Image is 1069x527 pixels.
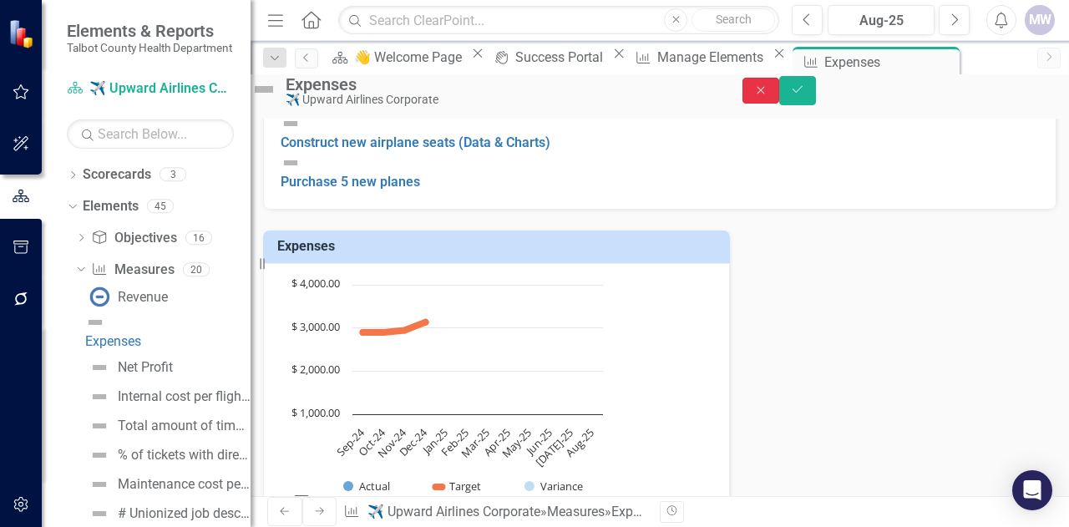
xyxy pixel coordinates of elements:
[118,448,251,463] div: % of tickets with direct routes
[85,442,251,469] a: % of tickets with direct routes
[85,312,141,352] a: Expenses
[147,200,174,214] div: 45
[85,312,105,332] img: Not Defined
[83,165,151,185] a: Scorecards
[89,416,109,436] img: Not Defined
[83,197,139,216] a: Elements
[630,47,768,68] a: Manage Elements
[438,426,472,460] text: Feb-25
[118,290,168,305] div: Revenue
[290,489,313,513] button: View chart menu, Chart
[367,504,540,519] a: ✈️ Upward Airlines Corporate
[89,286,109,307] img: No Information
[118,360,173,375] div: Net Profit
[85,471,251,498] a: Maintenance cost per 100K miles
[67,119,234,149] input: Search Below...
[338,6,779,35] input: Search ClearPoint...
[480,426,514,459] text: Apr-25
[277,239,722,254] h3: Expenses
[91,261,174,280] a: Measures
[488,47,608,68] a: Success Portal
[532,426,576,470] text: [DATE]-25
[333,425,368,460] text: Sep-24
[85,413,251,439] a: Total amount of time at gate
[251,76,277,103] img: Not Defined
[343,479,390,494] button: Show Actual
[281,276,611,527] svg: Interactive chart
[281,153,301,173] img: Not Defined
[118,477,251,492] div: Maintenance cost per 100K miles
[67,41,232,54] small: Talbot County Health Department
[183,262,210,276] div: 20
[381,329,388,336] path: Oct-24, 2,897.5. Target.
[355,425,389,459] text: Oct-24
[89,504,109,524] img: Not Defined
[522,426,555,459] text: Jun-25
[435,479,481,494] button: Show Target
[828,5,935,35] button: Aug-25
[281,134,550,150] a: Construct new airplane seats (Data & Charts)
[281,174,420,190] a: Purchase 5 new planes
[611,504,667,519] div: Expenses
[396,425,431,460] text: Dec-24
[118,506,251,521] div: # Unionized job descriptions
[716,13,752,26] span: Search
[85,332,141,352] div: Expenses
[418,426,452,459] text: Jan-25
[85,500,251,527] a: # Unionized job descriptions
[291,319,340,334] text: $ 3,000.00
[286,94,709,106] div: ✈️ Upward Airlines Corporate
[85,354,173,381] a: Net Profit
[524,479,583,494] button: Show Variance
[692,8,775,32] button: Search
[343,503,647,522] div: » »
[824,52,955,73] div: Expenses
[343,494,415,509] button: Show % of Target
[423,319,429,326] path: Dec-24, 3,135. Target.
[657,47,768,68] div: Manage Elements
[160,168,186,182] div: 3
[291,405,340,420] text: $ 1,000.00
[89,357,109,378] img: Not Defined
[291,276,340,291] text: $ 4,000.00
[458,426,493,461] text: Mar-25
[833,11,929,31] div: Aug-25
[1012,470,1052,510] div: Open Intercom Messenger
[515,47,608,68] div: Success Portal
[499,426,534,462] text: May-25
[562,426,597,461] text: Aug-25
[360,329,367,336] path: Sep-24, 2,897.5. Target.
[281,276,712,527] div: Chart. Highcharts interactive chart.
[185,231,212,245] div: 16
[1025,5,1055,35] button: MW
[91,229,176,248] a: Objectives
[118,418,251,433] div: Total amount of time at gate
[8,19,38,48] img: ClearPoint Strategy
[374,425,410,461] text: Nov-24
[118,389,251,404] div: Internal cost per flight (Department aggregate/MM)
[89,445,109,465] img: Not Defined
[67,79,234,99] a: ✈️ Upward Airlines Corporate
[89,387,109,407] img: Not Defined
[402,327,408,334] path: Nov-24, 2,945. Target.
[286,75,709,94] div: Expenses
[291,362,340,377] text: $ 2,000.00
[547,504,605,519] a: Measures
[89,474,109,494] img: Not Defined
[354,47,467,68] div: 👋 Welcome Page
[67,21,232,41] span: Elements & Reports
[327,47,467,68] a: 👋 Welcome Page
[281,114,301,134] img: Not Defined
[85,383,251,410] a: Internal cost per flight (Department aggregate/MM)
[85,283,168,310] a: Revenue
